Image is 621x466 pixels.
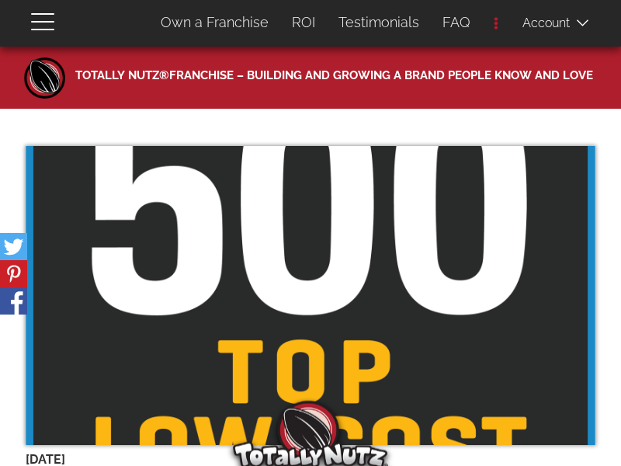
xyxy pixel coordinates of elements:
[26,146,595,445] img: f500toplowcostbadge2019-01-1_1.png
[233,391,388,462] img: Totally Nutz Logo
[22,54,68,101] a: Home
[149,6,280,39] a: Own a Franchise
[75,64,593,83] span: Totally Nutz®Franchise – Building and Growing a Brand People Know and Love
[327,6,431,39] a: Testimonials
[280,6,327,39] a: ROI
[431,6,482,39] a: FAQ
